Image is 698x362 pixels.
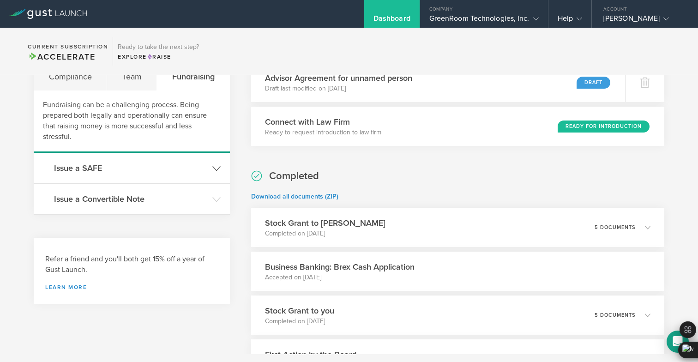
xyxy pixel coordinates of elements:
div: Advisor Agreement for unnamed personDraft last modified on [DATE]Draft [251,63,625,102]
div: Team [107,63,157,90]
h3: Issue a Convertible Note [54,193,208,205]
div: Help [558,14,582,28]
div: Connect with Law FirmReady to request introduction to law firmReady for Introduction [251,107,664,146]
p: 5 documents [595,225,636,230]
div: Compliance [34,63,107,90]
p: Accepted on [DATE] [265,273,415,282]
h3: Issue a SAFE [54,162,208,174]
div: Explore [118,53,199,61]
div: Ready to take the next step?ExploreRaise [113,37,204,66]
div: [PERSON_NAME] [603,14,682,28]
div: Fundraising [157,63,229,90]
span: Accelerate [28,52,95,62]
h3: First Action by the Board [265,349,356,361]
h2: Current Subscription [28,44,108,49]
div: Fundraising can be a challenging process. Being prepared both legally and operationally can ensur... [34,90,230,153]
p: Ready to request introduction to law firm [265,128,381,137]
h3: Stock Grant to you [265,305,334,317]
h3: Advisor Agreement for unnamed person [265,72,412,84]
h3: Refer a friend and you'll both get 15% off a year of Gust Launch. [45,254,218,275]
h3: Ready to take the next step? [118,44,199,50]
a: Download all documents (ZIP) [251,193,338,200]
div: GreenRoom Technologies, Inc. [429,14,539,28]
h3: Stock Grant to [PERSON_NAME] [265,217,385,229]
h3: Business Banking: Brex Cash Application [265,261,415,273]
span: Raise [147,54,171,60]
div: Open Intercom Messenger [667,331,689,353]
h3: Connect with Law Firm [265,116,381,128]
div: Ready for Introduction [558,121,650,133]
a: Learn more [45,284,218,290]
h2: Completed [269,169,319,183]
p: Completed on [DATE] [265,229,385,238]
div: Draft [577,77,610,89]
div: Dashboard [373,14,410,28]
p: Completed on [DATE] [265,317,334,326]
p: 5 documents [595,313,636,318]
p: Draft last modified on [DATE] [265,84,412,93]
